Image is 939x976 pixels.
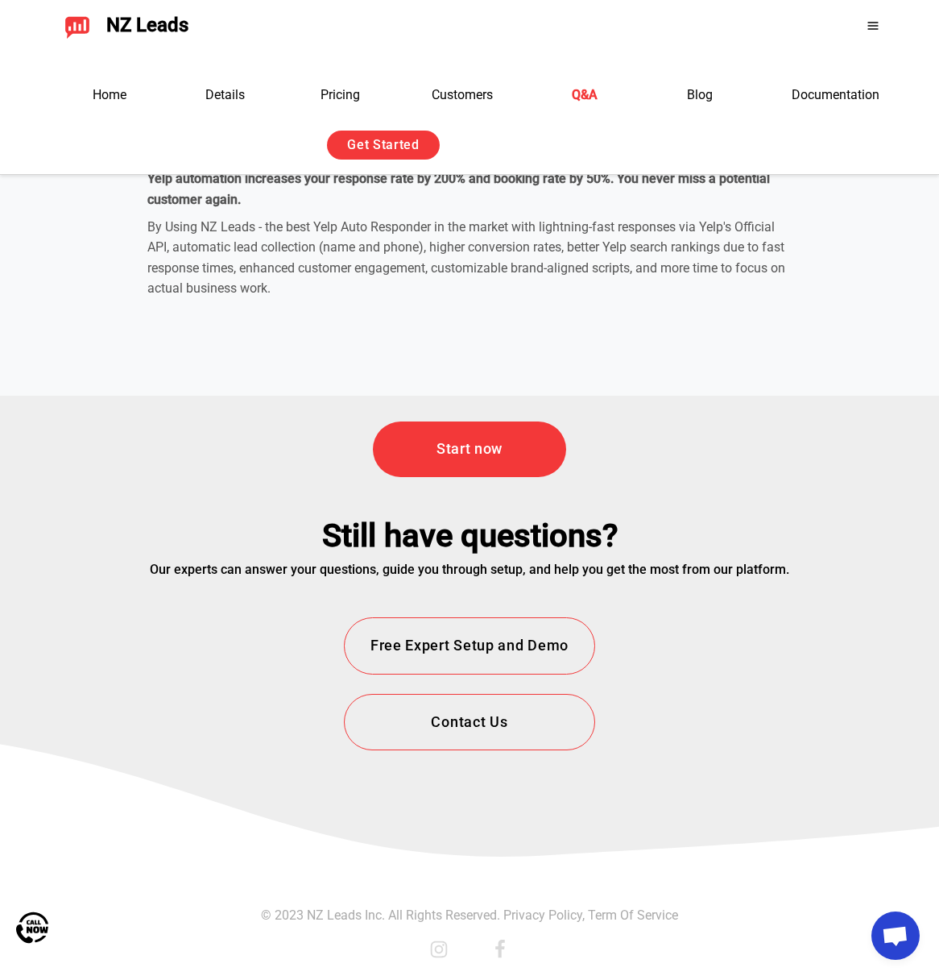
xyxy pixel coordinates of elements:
[205,87,245,102] a: Details
[792,87,879,102] a: Documentation
[572,87,598,102] a: Q&A
[147,171,770,207] strong: Yelp automation increases your response rate by 200% and booking rate by 50%. You never miss a po...
[817,8,842,44] div: Sign in with Google. Opens in new tab
[150,563,789,577] div: Our experts can answer your questions, guide you through setup, and help you get the most from ou...
[871,912,920,960] a: Open chat
[503,907,582,923] a: Privacy Policy
[588,907,678,923] a: Term Of Service
[106,15,188,37] span: NZ Leads
[93,87,126,102] a: Home
[344,694,595,751] button: Contact Us
[582,907,585,923] span: ,
[327,131,440,160] a: Get Started
[804,8,855,44] iframe: Sign in with Google Button
[147,217,792,299] div: By Using NZ Leads - the best Yelp Auto Responder in the market with lightning-fast responses via ...
[456,127,620,163] iframe: Sign in with Google Button
[16,912,48,944] img: Call Now
[150,517,789,563] div: Still have questions?
[464,127,612,163] div: Sign in with Google. Opens in new tab
[687,87,713,102] a: Blog
[344,617,595,675] button: Free Expert Setup and Demo
[261,908,678,923] p: © 2023 NZ Leads Inc. All Rights Reserved.
[64,13,90,39] img: NZ Leads logo
[373,422,566,477] a: Start now
[321,87,360,102] a: Pricing
[432,87,493,102] a: Customers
